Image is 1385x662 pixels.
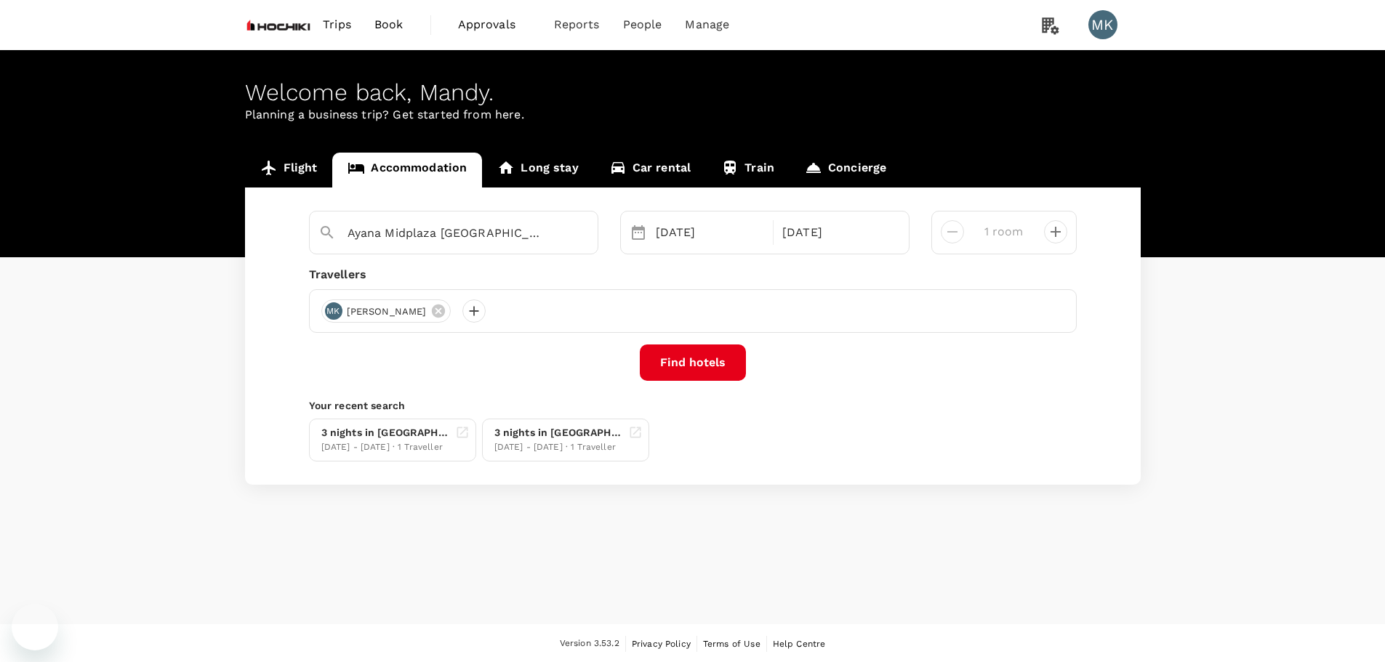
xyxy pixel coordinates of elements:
div: Travellers [309,266,1077,283]
a: Flight [245,153,333,187]
span: Book [374,16,404,33]
span: Approvals [458,16,531,33]
button: Open [587,232,590,235]
div: [DATE] - [DATE] · 1 Traveller [321,440,449,455]
span: Help Centre [773,639,826,649]
div: [DATE] [776,218,897,247]
p: Planning a business trip? Get started from here. [245,106,1141,124]
iframe: Button to launch messaging window [12,604,58,650]
span: Privacy Policy [632,639,691,649]
p: Your recent search [309,398,1077,413]
a: Terms of Use [703,636,760,652]
div: Welcome back , Mandy . [245,79,1141,106]
a: Train [706,153,790,187]
span: Reports [554,16,600,33]
div: 3 nights in [GEOGRAPHIC_DATA] Midplaza [GEOGRAPHIC_DATA] [321,425,449,440]
a: Concierge [790,153,902,187]
span: People [623,16,662,33]
a: Help Centre [773,636,826,652]
a: Privacy Policy [632,636,691,652]
img: Hochiki Asia Pacific Pte Ltd [245,9,312,41]
button: Find hotels [640,344,746,381]
div: MK [1088,10,1117,39]
span: Terms of Use [703,639,760,649]
input: Search cities, hotels, work locations [348,222,548,244]
a: Accommodation [332,153,482,187]
span: Version 3.53.2 [560,637,619,651]
button: decrease [1044,220,1067,243]
span: [PERSON_NAME] [338,304,435,319]
a: Long stay [482,153,593,187]
div: MK[PERSON_NAME] [321,299,451,323]
a: Car rental [594,153,707,187]
div: [DATE] [650,218,771,247]
span: Manage [685,16,729,33]
div: 3 nights in [GEOGRAPHIC_DATA] [494,425,622,440]
input: Add rooms [976,220,1032,243]
span: Trips [323,16,351,33]
div: MK [325,302,342,320]
div: [DATE] - [DATE] · 1 Traveller [494,440,622,455]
